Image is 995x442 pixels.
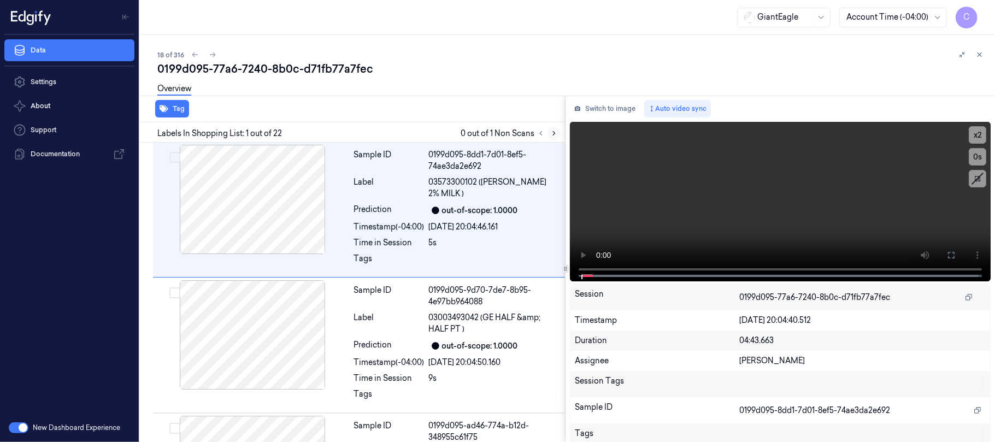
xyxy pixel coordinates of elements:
span: 03003493042 (GE HALF &amp; HALF PT ) [429,312,558,335]
button: About [4,95,134,117]
button: 0s [969,148,986,166]
a: Settings [4,71,134,93]
div: Time in Session [354,237,425,249]
div: out-of-scope: 1.0000 [442,205,518,216]
span: 18 of 316 [157,50,184,60]
span: 0199d095-77a6-7240-8b0c-d71fb77a7fec [739,292,890,303]
div: out-of-scope: 1.0000 [442,340,518,352]
div: [DATE] 20:04:46.161 [429,221,558,233]
a: Documentation [4,143,134,165]
div: Time in Session [354,373,425,384]
div: 0199d095-9d70-7de7-8b95-4e97bb964088 [429,285,558,308]
div: Timestamp (-04:00) [354,357,425,368]
span: Labels In Shopping List: 1 out of 22 [157,128,282,139]
button: Select row [169,287,180,298]
div: [DATE] 20:04:40.512 [739,315,986,326]
div: [PERSON_NAME] [739,355,986,367]
div: Timestamp [575,315,739,326]
div: 9s [429,373,558,384]
div: Assignee [575,355,739,367]
button: Switch to image [570,100,640,117]
a: Support [4,119,134,141]
div: Sample ID [354,149,425,172]
div: Prediction [354,339,425,352]
div: 5s [429,237,558,249]
div: Session Tags [575,375,739,393]
div: 0199d095-8dd1-7d01-8ef5-74ae3da2e692 [429,149,558,172]
button: Auto video sync [644,100,711,117]
button: C [956,7,978,28]
div: 0199d095-77a6-7240-8b0c-d71fb77a7fec [157,61,986,76]
div: [DATE] 20:04:50.160 [429,357,558,368]
div: Label [354,312,425,335]
div: Tags [354,388,425,406]
span: 0 out of 1 Non Scans [461,127,561,140]
div: Timestamp (-04:00) [354,221,425,233]
button: Select row [169,152,180,163]
button: Select row [169,423,180,434]
div: Session [575,288,739,306]
span: 03573300102 ([PERSON_NAME] 2% MILK ) [429,176,558,199]
div: Prediction [354,204,425,217]
div: Duration [575,335,739,346]
div: Label [354,176,425,199]
div: Tags [354,253,425,270]
div: 04:43.663 [739,335,986,346]
button: Tag [155,100,189,117]
div: Sample ID [575,402,739,419]
button: x2 [969,126,986,144]
span: 0199d095-8dd1-7d01-8ef5-74ae3da2e692 [739,405,890,416]
button: Toggle Navigation [117,8,134,26]
a: Data [4,39,134,61]
div: Sample ID [354,285,425,308]
a: Overview [157,83,191,96]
